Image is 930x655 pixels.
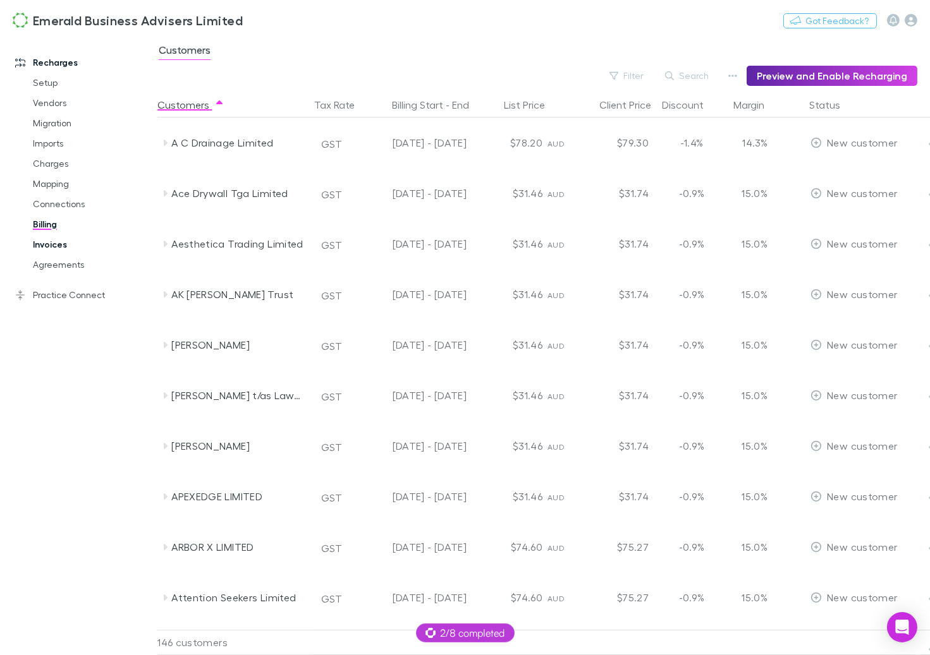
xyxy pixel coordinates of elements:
[548,139,565,148] span: AUD
[548,594,565,603] span: AUD
[548,189,565,199] span: AUD
[548,291,565,300] span: AUD
[315,437,348,457] button: GST
[599,92,666,117] button: Client Price
[735,287,768,302] p: 15.0%
[735,438,768,454] p: 15.0%
[315,285,348,306] button: GST
[662,92,719,117] button: Discount
[171,117,305,168] div: A C Drainage Limited
[654,370,730,421] div: -0.9%
[363,572,467,623] div: [DATE] - [DATE]
[548,392,565,401] span: AUD
[315,488,348,508] button: GST
[20,255,155,275] a: Agreements
[472,572,548,623] div: $74.60
[578,522,654,572] div: $75.27
[20,73,155,93] a: Setup
[171,168,305,219] div: Ace Drywall Tga Limited
[363,168,467,219] div: [DATE] - [DATE]
[827,136,897,148] span: New customer
[733,92,780,117] button: Margin
[654,269,730,320] div: -0.9%
[33,13,243,28] h3: Emerald Business Advisers Limited
[827,389,897,401] span: New customer
[735,236,768,251] p: 15.0%
[3,52,155,73] a: Recharges
[3,285,155,305] a: Practice Connect
[809,92,855,117] button: Status
[159,44,211,60] span: Customers
[654,522,730,572] div: -0.9%
[472,522,548,572] div: $74.60
[548,240,565,249] span: AUD
[735,539,768,555] p: 15.0%
[827,490,897,502] span: New customer
[747,66,917,86] button: Preview and Enable Recharging
[827,237,897,249] span: New customer
[472,471,548,522] div: $31.46
[548,493,565,502] span: AUD
[171,471,305,522] div: APEXEDGE LIMITED
[578,572,654,623] div: $75.27
[315,538,348,558] button: GST
[783,13,877,28] button: Got Feedback?
[603,68,651,83] button: Filter
[315,235,348,255] button: GST
[472,168,548,219] div: $31.46
[20,113,155,133] a: Migration
[887,612,917,642] div: Open Intercom Messenger
[654,320,730,370] div: -0.9%
[472,370,548,421] div: $31.46
[314,92,370,117] button: Tax Rate
[578,421,654,471] div: $31.74
[578,370,654,421] div: $31.74
[315,387,348,407] button: GST
[504,92,560,117] button: List Price
[654,421,730,471] div: -0.9%
[20,93,155,113] a: Vendors
[13,13,28,28] img: Emerald Business Advisers Limited's Logo
[472,421,548,471] div: $31.46
[363,471,467,522] div: [DATE] - [DATE]
[735,186,768,201] p: 15.0%
[827,339,897,351] span: New customer
[578,269,654,320] div: $31.74
[20,234,155,255] a: Invoices
[827,288,897,300] span: New customer
[392,92,484,117] button: Billing Start - End
[735,135,768,150] p: 14.3%
[363,370,467,421] div: [DATE] - [DATE]
[472,219,548,269] div: $31.46
[363,522,467,572] div: [DATE] - [DATE]
[363,320,467,370] div: [DATE] - [DATE]
[827,591,897,603] span: New customer
[315,184,348,205] button: GST
[827,440,897,452] span: New customer
[654,168,730,219] div: -0.9%
[171,370,305,421] div: [PERSON_NAME] t/as Lawns 4 U
[472,320,548,370] div: $31.46
[578,219,654,269] div: $31.74
[578,168,654,219] div: $31.74
[171,320,305,370] div: [PERSON_NAME]
[20,153,155,174] a: Charges
[827,187,897,199] span: New customer
[735,337,768,352] p: 15.0%
[548,341,565,351] span: AUD
[171,522,305,572] div: ARBOR X LIMITED
[472,269,548,320] div: $31.46
[827,541,897,553] span: New customer
[659,68,716,83] button: Search
[315,134,348,154] button: GST
[578,471,654,522] div: $31.74
[654,572,730,623] div: -0.9%
[654,117,730,168] div: -1.4%
[735,489,768,504] p: 15.0%
[578,117,654,168] div: $79.30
